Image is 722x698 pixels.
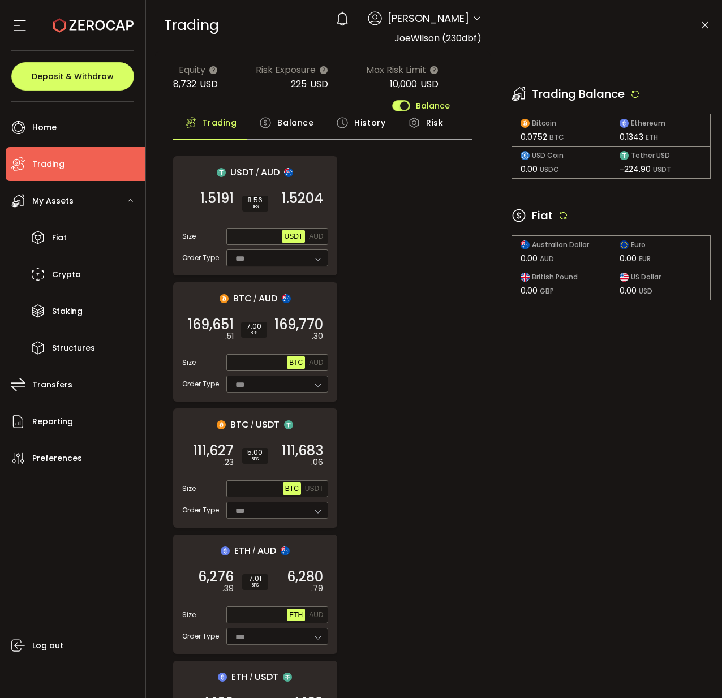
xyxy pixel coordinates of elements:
[253,294,257,304] em: /
[291,77,307,91] span: 225
[251,420,254,430] em: /
[283,673,292,682] img: usdt_portfolio.svg
[620,163,651,175] span: -224.90
[303,482,326,495] button: USDT
[287,571,323,583] span: 6,280
[198,571,234,583] span: 6,276
[274,319,323,330] span: 169,770
[354,111,385,134] span: History
[631,274,661,281] span: US Dollar
[532,242,589,248] span: Australian Dollar
[646,132,658,142] span: ETH
[282,294,291,303] img: aud_portfolio.svg
[287,356,305,369] button: BTC
[200,193,234,204] span: 1.5191
[11,62,134,91] button: Deposit & Withdraw
[221,546,230,555] img: eth_portfolio.svg
[366,63,426,77] span: Max Risk Limit
[203,111,237,134] span: Trading
[631,242,646,248] span: Euro
[32,72,114,80] span: Deposit & Withdraw
[257,544,276,558] span: AUD
[193,445,234,456] span: 111,627
[182,357,196,368] span: Size
[261,165,280,179] span: AUD
[182,253,219,263] span: Order Type
[283,482,301,495] button: BTC
[225,330,234,342] em: .51
[631,120,665,127] span: Ethereum
[310,77,328,91] span: USD
[52,230,67,246] span: Fiat
[309,611,323,619] span: AUD
[32,377,72,393] span: Transfers
[255,670,278,684] span: USDT
[247,449,264,456] span: 5.00
[188,319,234,330] span: 169,651
[52,266,81,283] span: Crypto
[247,204,264,210] i: BPS
[631,152,670,159] span: Tether USD
[665,644,722,698] div: Chat Widget
[182,631,219,641] span: Order Type
[179,63,205,77] span: Equity
[247,575,264,582] span: 7.01
[277,111,313,134] span: Balance
[182,231,196,242] span: Size
[173,77,196,91] span: 8,732
[182,610,196,620] span: Size
[217,420,226,429] img: btc_portfolio.svg
[540,286,554,296] span: GBP
[521,163,538,175] span: 0.00
[521,131,547,143] span: 0.0752
[230,165,254,179] span: USDT
[247,197,264,204] span: 8.56
[287,609,305,621] button: ETH
[32,193,74,209] span: My Assets
[521,285,538,296] span: 0.00
[250,672,253,682] em: /
[231,670,248,684] span: ETH
[32,119,57,136] span: Home
[182,505,219,515] span: Order Type
[307,230,325,243] button: AUD
[284,420,293,429] img: usdt_portfolio.svg
[309,359,323,367] span: AUD
[282,445,323,456] span: 111,683
[289,359,303,367] span: BTC
[200,77,218,91] span: USD
[32,156,65,173] span: Trading
[311,456,323,468] em: .06
[233,291,252,305] span: BTC
[247,582,264,589] i: BPS
[246,323,263,330] span: 7.00
[532,152,564,159] span: USD Coin
[52,340,95,356] span: Structures
[420,77,439,91] span: USD
[32,450,82,467] span: Preferences
[521,253,538,264] span: 0.00
[312,330,323,342] em: .30
[32,637,63,654] span: Log out
[182,484,196,494] span: Size
[284,168,293,177] img: aud_portfolio.svg
[388,11,469,26] span: [PERSON_NAME]
[309,232,323,240] span: AUD
[653,165,671,174] span: USDT
[284,232,303,240] span: USDT
[532,274,578,281] span: British Pound
[164,15,219,35] span: Trading
[307,609,325,621] button: AUD
[256,417,280,432] span: USDT
[532,207,553,224] span: Fiat
[426,111,443,134] span: Risk
[540,165,559,174] span: USDC
[220,294,229,303] img: btc_portfolio.svg
[247,456,264,463] i: BPS
[234,544,251,558] span: ETH
[305,485,324,493] span: USDT
[311,583,323,594] em: .79
[182,379,219,389] span: Order Type
[282,230,305,243] button: USDT
[532,120,556,127] span: Bitcoin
